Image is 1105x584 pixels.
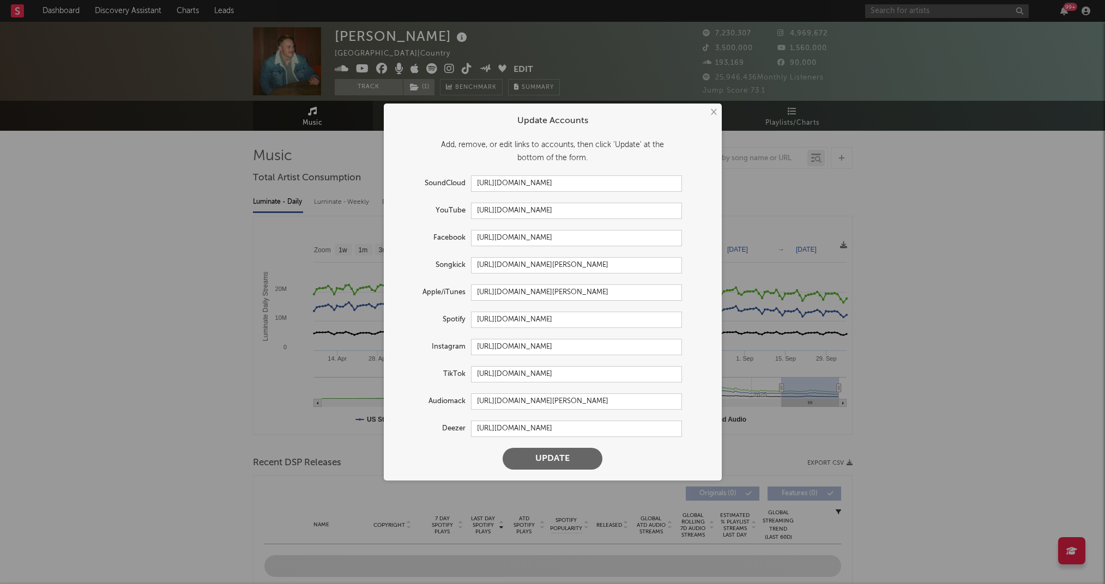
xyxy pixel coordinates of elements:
label: SoundCloud [395,177,471,190]
label: YouTube [395,204,471,217]
label: Facebook [395,232,471,245]
label: Instagram [395,340,471,354]
button: × [707,106,719,118]
div: Add, remove, or edit links to accounts, then click 'Update' at the bottom of the form. [395,138,711,165]
label: Spotify [395,313,471,326]
div: Update Accounts [395,114,711,127]
label: Deezer [395,422,471,435]
label: Audiomack [395,395,471,408]
button: Update [503,448,602,470]
label: Songkick [395,259,471,272]
label: Apple/iTunes [395,286,471,299]
label: TikTok [395,368,471,381]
